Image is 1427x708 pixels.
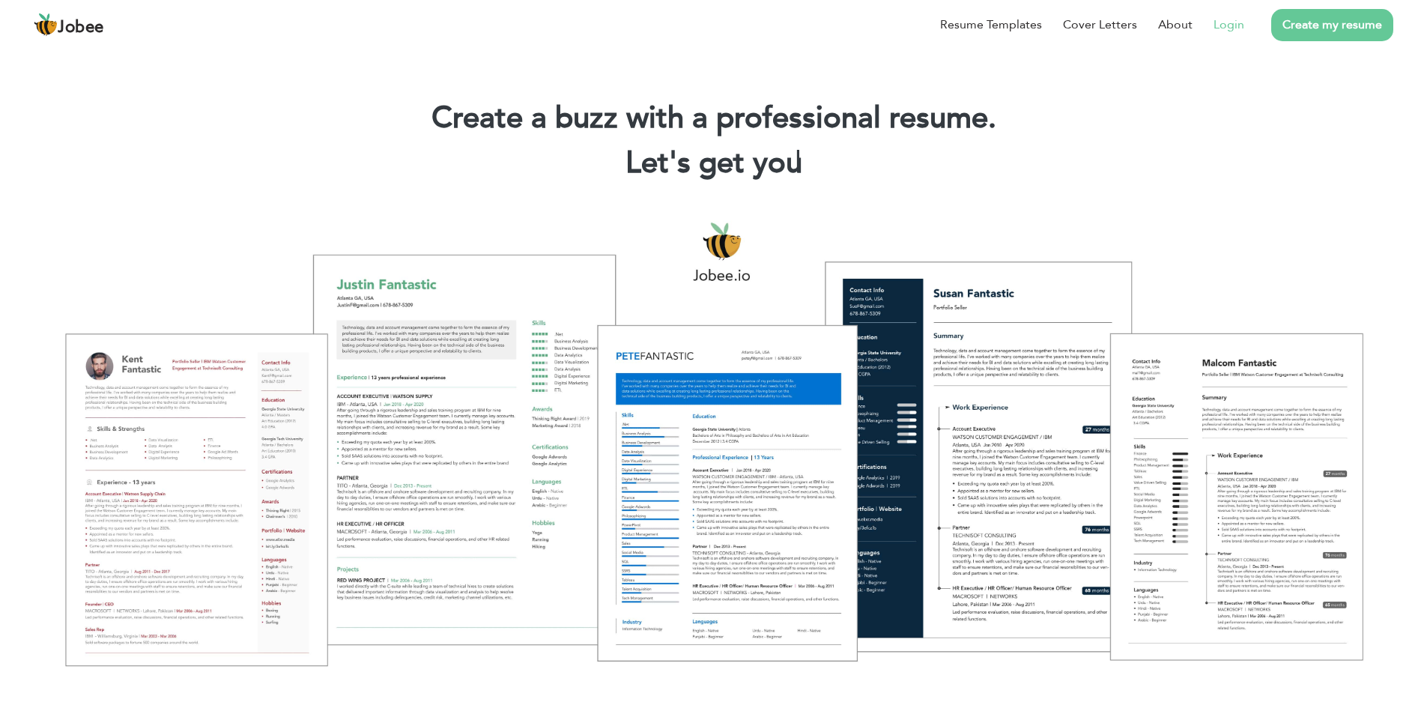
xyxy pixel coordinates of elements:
a: Cover Letters [1063,16,1137,34]
h1: Create a buzz with a professional resume. [22,99,1405,138]
span: get you [699,142,802,184]
a: Create my resume [1271,9,1393,41]
a: About [1158,16,1193,34]
span: | [795,142,802,184]
h2: Let's [22,144,1405,183]
span: Jobee [58,19,104,36]
a: Resume Templates [940,16,1042,34]
a: Jobee [34,13,104,37]
a: Login [1214,16,1244,34]
img: jobee.io [34,13,58,37]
